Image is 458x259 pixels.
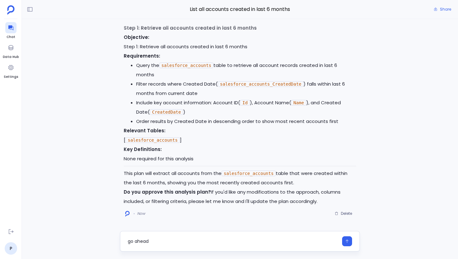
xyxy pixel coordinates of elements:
p: Step 1: Retrieve all accounts created in last 6 months [124,33,356,51]
p: This plan will extract all accounts from the table that were created within the last 6 months, sh... [124,169,356,187]
span: Chat [5,35,17,40]
span: Delete [341,211,352,216]
img: logo [125,211,130,217]
button: Delete [331,209,356,218]
code: salesforce_accounts [222,171,276,176]
code: salesforce_accounts [159,63,213,68]
li: Include key account information: Account ID( ), Account Name( ), and Created Date( ) [136,98,356,117]
span: List all accounts created in last 6 months [120,5,360,13]
span: Now [137,211,145,216]
a: Data Hub [3,42,19,59]
code: salesforce_accounts [126,137,180,143]
a: Settings [4,62,18,79]
p: If you'd like any modifications to the approach, columns included, or filtering criteria, please ... [124,187,356,206]
textarea: go ahead [128,238,338,244]
li: Filter records where Created Date( ) falls within last 6 months from current date [136,79,356,98]
p: None required for this analysis [124,145,356,163]
strong: Key Definitions: [124,146,162,153]
code: CreatedDate [150,109,183,115]
span: Settings [4,74,18,79]
button: Share [430,5,455,14]
strong: Relevant Tables: [124,127,165,134]
p: [ ] [124,126,356,145]
a: P [5,242,17,255]
a: Chat [5,22,17,40]
code: Id [240,100,250,106]
code: Name [291,100,306,106]
img: petavue logo [7,5,15,15]
strong: Do you approve this analysis plan? [124,189,211,195]
strong: Requirements: [124,53,160,59]
li: Order results by Created Date in descending order to show most recent accounts first [136,117,356,126]
code: salesforce_accounts_CreatedDate [218,81,303,87]
span: Share [440,7,451,12]
strong: Objective: [124,34,149,40]
li: Query the table to retrieve all account records created in last 6 months [136,61,356,79]
span: Data Hub [3,54,19,59]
